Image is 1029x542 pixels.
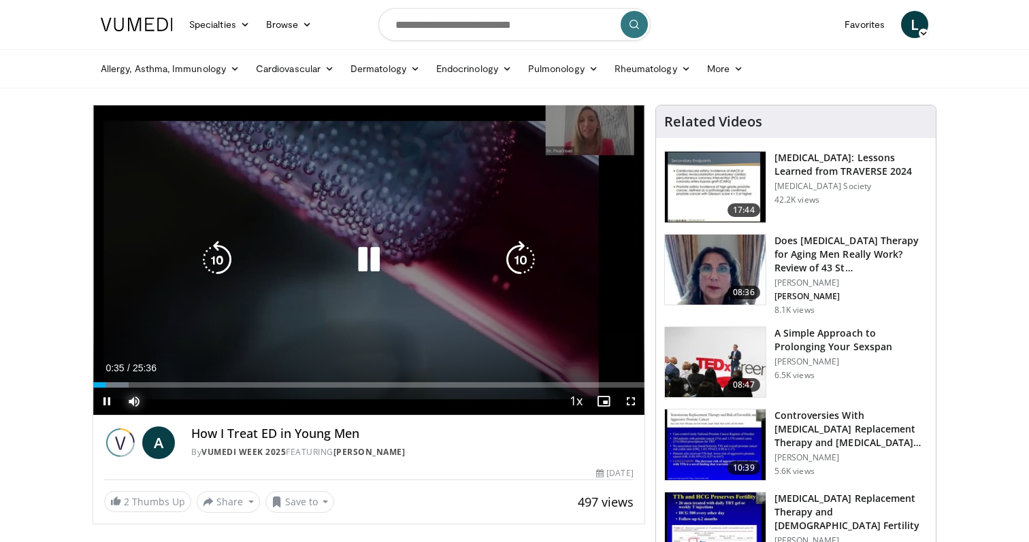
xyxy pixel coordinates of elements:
a: Specialties [181,11,258,38]
span: / [127,362,130,373]
a: [PERSON_NAME] [333,446,406,458]
p: 6.5K views [774,370,815,381]
button: Pause [93,388,120,415]
input: Search topics, interventions [378,8,651,41]
p: 5.6K views [774,466,815,477]
img: VuMedi Logo [101,18,173,31]
span: 2 [124,495,129,508]
button: Share [197,491,260,513]
a: Browse [258,11,321,38]
h3: A Simple Approach to Prolonging Your Sexspan [774,326,928,354]
span: 08:47 [728,378,760,392]
a: A [142,426,175,459]
button: Enable picture-in-picture mode [590,388,617,415]
a: 17:44 [MEDICAL_DATA]: Lessons Learned from TRAVERSE 2024 [MEDICAL_DATA] Society 42.2K views [664,151,928,223]
span: 10:39 [728,461,760,475]
p: [PERSON_NAME] [774,277,928,288]
p: [PERSON_NAME] [774,452,928,463]
span: 497 views [578,494,634,510]
h3: [MEDICAL_DATA]: Lessons Learned from TRAVERSE 2024 [774,151,928,178]
a: Endocrinology [428,55,520,82]
button: Mute [120,388,148,415]
div: By FEATURING [191,446,634,458]
h4: How I Treat ED in Young Men [191,426,634,441]
p: [PERSON_NAME] [774,291,928,302]
img: Vumedi Week 2025 [104,426,137,459]
img: 1317c62a-2f0d-4360-bee0-b1bff80fed3c.150x105_q85_crop-smart_upscale.jpg [665,152,766,222]
video-js: Video Player [93,105,644,416]
a: Allergy, Asthma, Immunology [93,55,248,82]
p: 8.1K views [774,305,815,316]
a: 08:47 A Simple Approach to Prolonging Your Sexspan [PERSON_NAME] 6.5K views [664,326,928,399]
a: Favorites [836,11,893,38]
a: Pulmonology [520,55,606,82]
img: 4d4bce34-7cbb-4531-8d0c-5308a71d9d6c.150x105_q85_crop-smart_upscale.jpg [665,235,766,305]
h4: Related Videos [664,114,762,130]
span: 0:35 [105,362,124,373]
img: 418933e4-fe1c-4c2e-be56-3ce3ec8efa3b.150x105_q85_crop-smart_upscale.jpg [665,409,766,480]
a: L [901,11,928,38]
div: [DATE] [596,467,633,479]
a: 10:39 Controversies With [MEDICAL_DATA] Replacement Therapy and [MEDICAL_DATA] Can… [PERSON_NAME]... [664,409,928,481]
button: Save to [265,491,335,513]
h3: [MEDICAL_DATA] Replacement Therapy and [DEMOGRAPHIC_DATA] Fertility [774,492,928,532]
p: [MEDICAL_DATA] Society [774,181,928,192]
a: 2 Thumbs Up [104,491,191,512]
a: 08:36 Does [MEDICAL_DATA] Therapy for Aging Men Really Work? Review of 43 St… [PERSON_NAME] [PERS... [664,234,928,316]
a: More [699,55,751,82]
span: 17:44 [728,203,760,217]
button: Playback Rate [563,388,590,415]
p: 42.2K views [774,194,819,205]
span: 08:36 [728,286,760,299]
h3: Does [MEDICAL_DATA] Therapy for Aging Men Really Work? Review of 43 St… [774,234,928,275]
a: Dermatology [342,55,428,82]
a: Rheumatology [606,55,699,82]
a: Cardiovascular [248,55,342,82]
h3: Controversies With [MEDICAL_DATA] Replacement Therapy and [MEDICAL_DATA] Can… [774,409,928,450]
div: Progress Bar [93,382,644,388]
p: [PERSON_NAME] [774,356,928,367]
img: c4bd4661-e278-4c34-863c-57c104f39734.150x105_q85_crop-smart_upscale.jpg [665,327,766,398]
a: Vumedi Week 2025 [201,446,286,458]
span: 25:36 [133,362,157,373]
button: Fullscreen [617,388,644,415]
